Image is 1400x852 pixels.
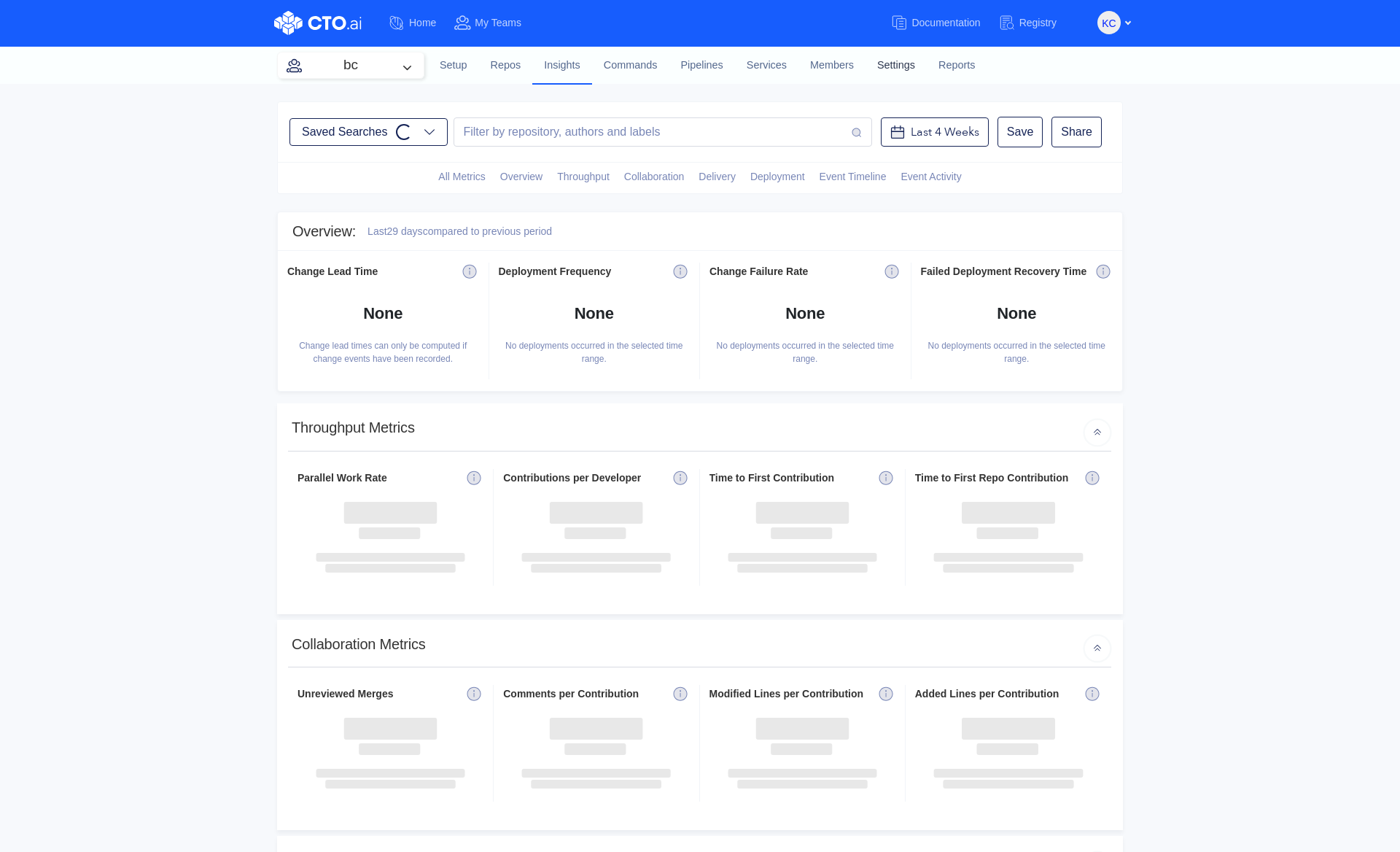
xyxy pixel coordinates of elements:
a: Registry [998,9,1074,36]
div: Saved Searches [302,123,387,141]
a: Services [735,46,798,85]
span: Delivery [699,169,736,185]
span: Throughput [557,169,610,185]
span: KC [1102,12,1116,35]
span: Event Activity [901,169,961,185]
span: Documentation [911,17,980,28]
div: Contributions per Developer [503,470,671,486]
div: Unreviewed Merges [297,686,465,702]
div: Added Lines per Contribution [915,686,1084,702]
span: Collaboration [624,169,685,185]
h3: Collaboration Metrics [292,634,426,654]
div: Time to First Repo Contribution [915,470,1084,486]
a: My Teams [454,9,539,36]
h4: None [287,292,479,336]
div: No deployments occurred in the selected time range. [921,336,1113,365]
h4: None [499,292,691,336]
button: KC [1097,11,1121,34]
img: arrow_icon_up.svg [1083,634,1112,663]
div: Modified Lines per Contribution [709,686,877,702]
button: Share [1051,117,1102,147]
div: Time to First Contribution [709,470,877,486]
a: Reports [927,46,987,85]
button: bc [278,53,424,78]
img: CTO.ai Logo [274,11,362,35]
h4: None [709,292,901,336]
div: No deployments occurred in the selected time range. [709,336,901,365]
div: Filter by repository, authors and labels [457,123,660,141]
div: Last 29 days compared to previous period [367,224,552,239]
div: Parallel Work Rate [297,470,465,486]
img: arrow_icon_up.svg [1083,418,1112,447]
span: Deployment [750,169,805,185]
div: Change Lead Time [287,264,461,279]
div: Change Failure Rate [709,264,883,279]
h3: Overview : [292,221,356,241]
div: Change lead times can only be computed if change events have been recorded. [287,336,479,365]
h4: None [921,292,1113,336]
span: Event Timeline [820,169,887,185]
h3: Throughput Metrics [292,417,415,438]
div: No deployments occurred in the selected time range. [499,336,691,365]
div: Failed Deployment Recovery Time [921,264,1095,279]
a: Commands [592,46,669,85]
a: Home [388,9,454,36]
a: Members [798,46,866,85]
a: Documentation [890,9,997,36]
span: My Teams [475,17,521,28]
span: All Metrics [438,169,486,185]
a: Insights [532,46,592,84]
button: Saved Searches [289,118,448,146]
span: Overview [500,169,542,185]
div: Comments per Contribution [503,686,671,702]
a: Settings [866,46,927,85]
a: Repos [479,46,533,85]
a: Pipelines [669,46,734,85]
span: Home [409,17,436,28]
div: Deployment Frequency [499,264,672,279]
button: Last 4 Weeks [881,117,989,147]
button: Save [997,117,1043,147]
a: Setup [428,46,479,85]
span: Registry [1019,17,1057,28]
